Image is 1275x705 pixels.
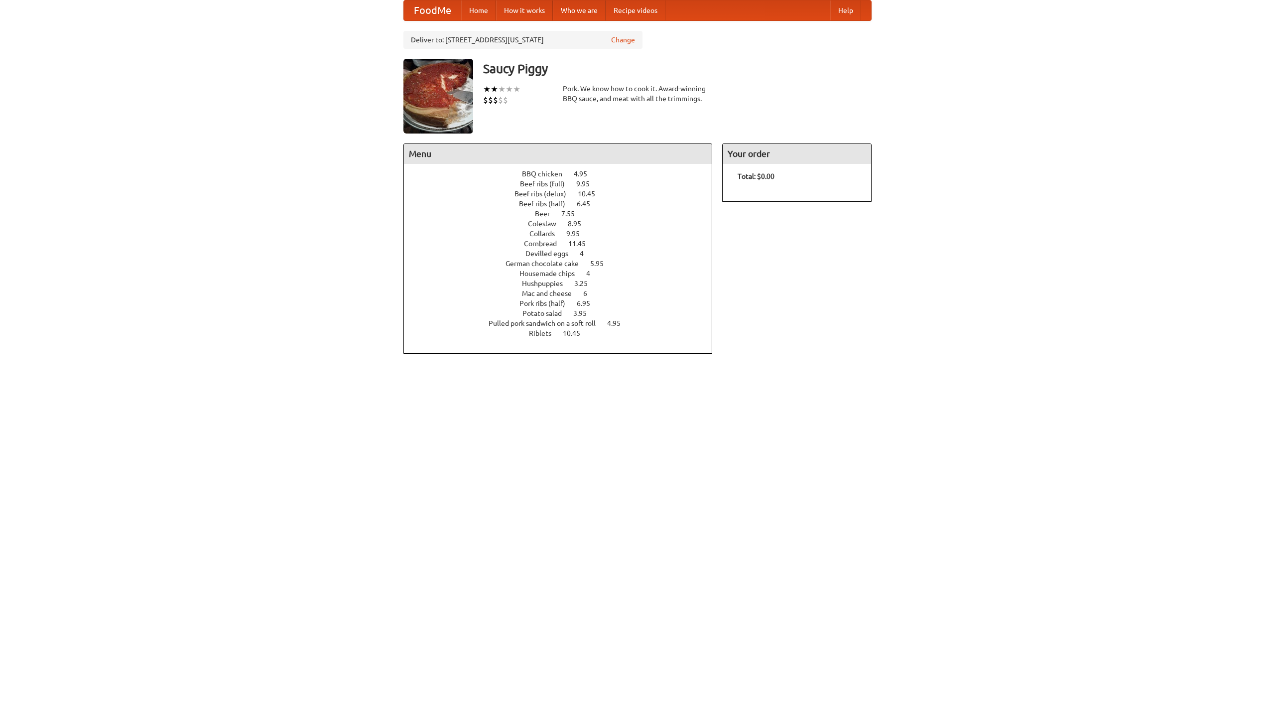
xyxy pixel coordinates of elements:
a: Beer 7.55 [535,210,593,218]
li: ★ [506,84,513,95]
b: Total: $0.00 [738,172,774,180]
span: 9.95 [576,180,600,188]
span: 7.55 [561,210,585,218]
h4: Your order [723,144,871,164]
a: Who we are [553,0,606,20]
span: Hushpuppies [522,280,573,287]
li: ★ [513,84,520,95]
span: Beef ribs (half) [519,200,575,208]
a: German chocolate cake 5.95 [506,260,622,268]
span: 11.45 [568,240,596,248]
span: Mac and cheese [522,289,582,297]
li: $ [503,95,508,106]
h3: Saucy Piggy [483,59,872,79]
span: German chocolate cake [506,260,589,268]
span: 6.45 [577,200,600,208]
span: Devilled eggs [525,250,578,258]
a: Home [461,0,496,20]
img: angular.jpg [403,59,473,134]
span: 4.95 [574,170,597,178]
a: Beef ribs (delux) 10.45 [514,190,614,198]
a: Recipe videos [606,0,665,20]
a: Riblets 10.45 [529,329,599,337]
span: BBQ chicken [522,170,572,178]
a: Change [611,35,635,45]
a: FoodMe [404,0,461,20]
li: $ [483,95,488,106]
span: 10.45 [563,329,590,337]
span: Beer [535,210,560,218]
span: Housemade chips [519,270,585,278]
span: Coleslaw [528,220,566,228]
a: Pulled pork sandwich on a soft roll 4.95 [489,319,639,327]
a: Pork ribs (half) 6.95 [519,299,609,307]
span: Collards [529,230,565,238]
a: Devilled eggs 4 [525,250,602,258]
span: 9.95 [566,230,590,238]
li: ★ [491,84,498,95]
a: BBQ chicken 4.95 [522,170,606,178]
span: Riblets [529,329,561,337]
span: 5.95 [590,260,614,268]
span: Cornbread [524,240,567,248]
a: Beef ribs (full) 9.95 [520,180,608,188]
span: Beef ribs (full) [520,180,575,188]
span: 10.45 [578,190,605,198]
a: Hushpuppies 3.25 [522,280,606,287]
span: Potato salad [522,309,572,317]
span: 4.95 [607,319,631,327]
a: Potato salad 3.95 [522,309,605,317]
a: Beef ribs (half) 6.45 [519,200,609,208]
span: 4 [580,250,594,258]
li: $ [493,95,498,106]
li: $ [498,95,503,106]
span: 8.95 [568,220,591,228]
a: How it works [496,0,553,20]
span: 4 [586,270,600,278]
a: Housemade chips 4 [519,270,609,278]
div: Pork. We know how to cook it. Award-winning BBQ sauce, and meat with all the trimmings. [563,84,712,104]
a: Mac and cheese 6 [522,289,606,297]
span: Pulled pork sandwich on a soft roll [489,319,606,327]
span: Beef ribs (delux) [514,190,576,198]
li: $ [488,95,493,106]
span: 3.25 [574,280,598,287]
span: Pork ribs (half) [519,299,575,307]
span: 6.95 [577,299,600,307]
a: Coleslaw 8.95 [528,220,600,228]
div: Deliver to: [STREET_ADDRESS][US_STATE] [403,31,642,49]
h4: Menu [404,144,712,164]
a: Collards 9.95 [529,230,598,238]
a: Cornbread 11.45 [524,240,604,248]
span: 6 [583,289,597,297]
a: Help [830,0,861,20]
li: ★ [483,84,491,95]
li: ★ [498,84,506,95]
span: 3.95 [573,309,597,317]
